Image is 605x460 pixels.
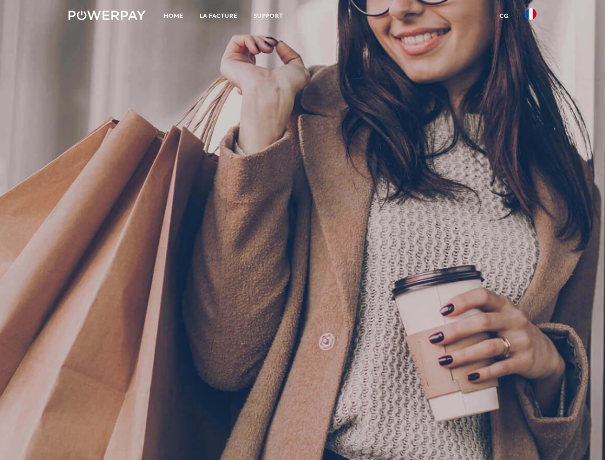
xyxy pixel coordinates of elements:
[68,11,146,20] img: logo-powerpay-white.svg
[491,7,517,24] a: CG
[156,7,192,24] a: Home
[246,7,291,24] a: Support
[525,8,537,20] img: fr
[192,7,246,24] a: LA FACTURE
